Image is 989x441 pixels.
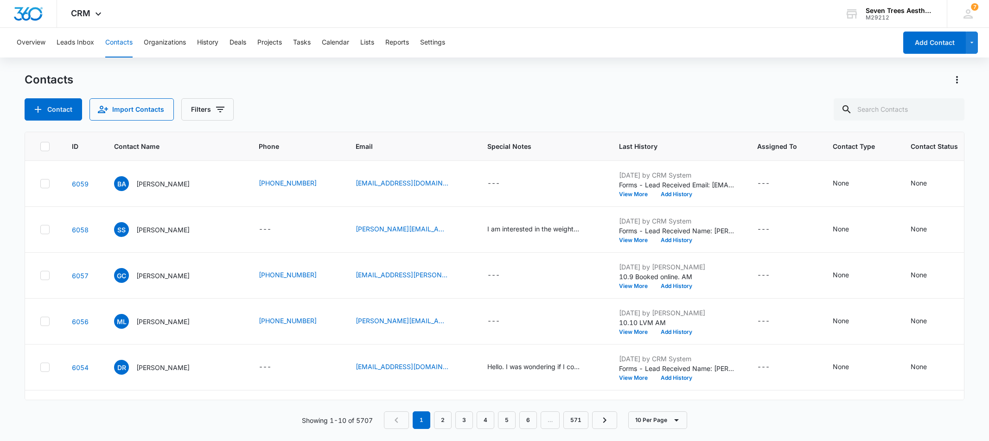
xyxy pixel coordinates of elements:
button: View More [619,237,654,243]
em: 1 [413,411,430,429]
button: Add Contact [903,32,966,54]
button: Add Contact [25,98,82,121]
p: 10.10 LVM AM [619,318,735,327]
p: [DATE] by CRM System [619,170,735,180]
a: [PHONE_NUMBER] [259,270,317,280]
div: Assigned To - - Select to Edit Field [757,178,786,189]
div: None [911,178,927,188]
div: None [833,178,849,188]
div: Email - sumerford@hotmail.com - Select to Edit Field [356,224,465,235]
p: [DATE] by [PERSON_NAME] [619,308,735,318]
div: Special Notes - Hello. I was wondering if I could get a quote for your micro needling. I know it ... [487,362,597,373]
a: [EMAIL_ADDRESS][DOMAIN_NAME] [356,178,448,188]
button: View More [619,329,654,335]
a: Navigate to contact details page for Denise Rinehart [72,364,89,371]
div: Contact Status - None - Select to Edit Field [911,224,944,235]
button: Organizations [144,28,186,58]
p: [DATE] by [PERSON_NAME] [619,262,735,272]
div: Contact Name - Genesea Carter - Select to Edit Field [114,268,206,283]
a: Navigate to contact details page for Genesea Carter [72,272,89,280]
a: Navigate to contact details page for Maggie Linenberg [72,318,89,326]
a: [EMAIL_ADDRESS][DOMAIN_NAME] [356,362,448,371]
div: --- [757,362,770,373]
div: Email - deniserinehart00@gmail.com - Select to Edit Field [356,362,465,373]
button: 10 Per Page [628,411,687,429]
p: Showing 1-10 of 5707 [302,415,373,425]
div: Special Notes - - Select to Edit Field [487,316,517,327]
div: Contact Status - None - Select to Edit Field [911,316,944,327]
a: Page 571 [563,411,588,429]
button: Reports [385,28,409,58]
button: Lists [360,28,374,58]
nav: Pagination [384,411,617,429]
button: Contacts [105,28,133,58]
h1: Contacts [25,73,73,87]
span: Phone [259,141,320,151]
div: Assigned To - - Select to Edit Field [757,316,786,327]
a: [PHONE_NUMBER] [259,178,317,188]
button: History [197,28,218,58]
button: Add History [654,237,699,243]
button: View More [619,192,654,197]
div: Contact Name - Maggie Linenberg - Select to Edit Field [114,314,206,329]
button: Add History [654,329,699,335]
div: Phone - (805) 296-2316 - Select to Edit Field [259,270,333,281]
a: Page 2 [434,411,452,429]
div: Assigned To - - Select to Edit Field [757,362,786,373]
button: Import Contacts [89,98,174,121]
span: DR [114,360,129,375]
button: View More [619,283,654,289]
p: [PERSON_NAME] [136,271,190,281]
span: Contact Type [833,141,875,151]
div: notifications count [971,3,978,11]
p: [DATE] by CRM System [619,354,735,364]
div: None [833,316,849,326]
div: Email - genesea.carter@gmail.com - Select to Edit Field [356,270,465,281]
input: Search Contacts [834,98,964,121]
div: --- [757,178,770,189]
p: [PERSON_NAME] [136,317,190,326]
button: Overview [17,28,45,58]
p: [PERSON_NAME] [136,225,190,235]
a: Page 5 [498,411,516,429]
button: Add History [654,375,699,381]
p: [PERSON_NAME] [136,363,190,372]
button: Leads Inbox [57,28,94,58]
a: Page 3 [455,411,473,429]
div: --- [259,362,271,373]
div: Special Notes - - Select to Edit Field [487,178,517,189]
div: Contact Status - None - Select to Edit Field [911,362,944,373]
span: ID [72,141,78,151]
div: Email - maggie.linenberg@gmail.com - Select to Edit Field [356,316,465,327]
div: None [911,362,927,371]
div: Email - bigge4195@gmail.com - Select to Edit Field [356,178,465,189]
div: --- [259,224,271,235]
div: Phone - (970) 222-3643 - Select to Edit Field [259,178,333,189]
div: Special Notes - I am interested in the weight loss option/program. I am not obese, but I would be... [487,224,597,235]
div: None [911,224,927,234]
div: Contact Name - Denise Rinehart - Select to Edit Field [114,360,206,375]
span: Contact Name [114,141,223,151]
span: Contact Status [911,141,958,151]
div: None [911,316,927,326]
span: Assigned To [757,141,797,151]
div: --- [757,316,770,327]
div: Contact Type - None - Select to Edit Field [833,362,866,373]
div: Contact Status - None - Select to Edit Field [911,270,944,281]
span: BA [114,176,129,191]
div: I am interested in the weight loss option/program. I am not obese, but I would be more pleased wi... [487,224,580,234]
p: Forms - Lead Received Name: [PERSON_NAME] Email: [PERSON_NAME][EMAIL_ADDRESS][DOMAIN_NAME] Phone:... [619,226,735,236]
button: Settings [420,28,445,58]
div: Contact Name - Shera Sumerford - Select to Edit Field [114,222,206,237]
p: Forms - Lead Received Name: [PERSON_NAME] Email: [EMAIL_ADDRESS][DOMAIN_NAME] Phone: [PHONE_NUMBE... [619,364,735,373]
span: Email [356,141,452,151]
button: Actions [950,72,964,87]
button: Add History [654,283,699,289]
div: Contact Type - None - Select to Edit Field [833,316,866,327]
div: Assigned To - - Select to Edit Field [757,224,786,235]
button: Tasks [293,28,311,58]
button: Calendar [322,28,349,58]
a: [PERSON_NAME][EMAIL_ADDRESS][PERSON_NAME][DOMAIN_NAME] [356,316,448,326]
span: GC [114,268,129,283]
div: --- [487,316,500,327]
